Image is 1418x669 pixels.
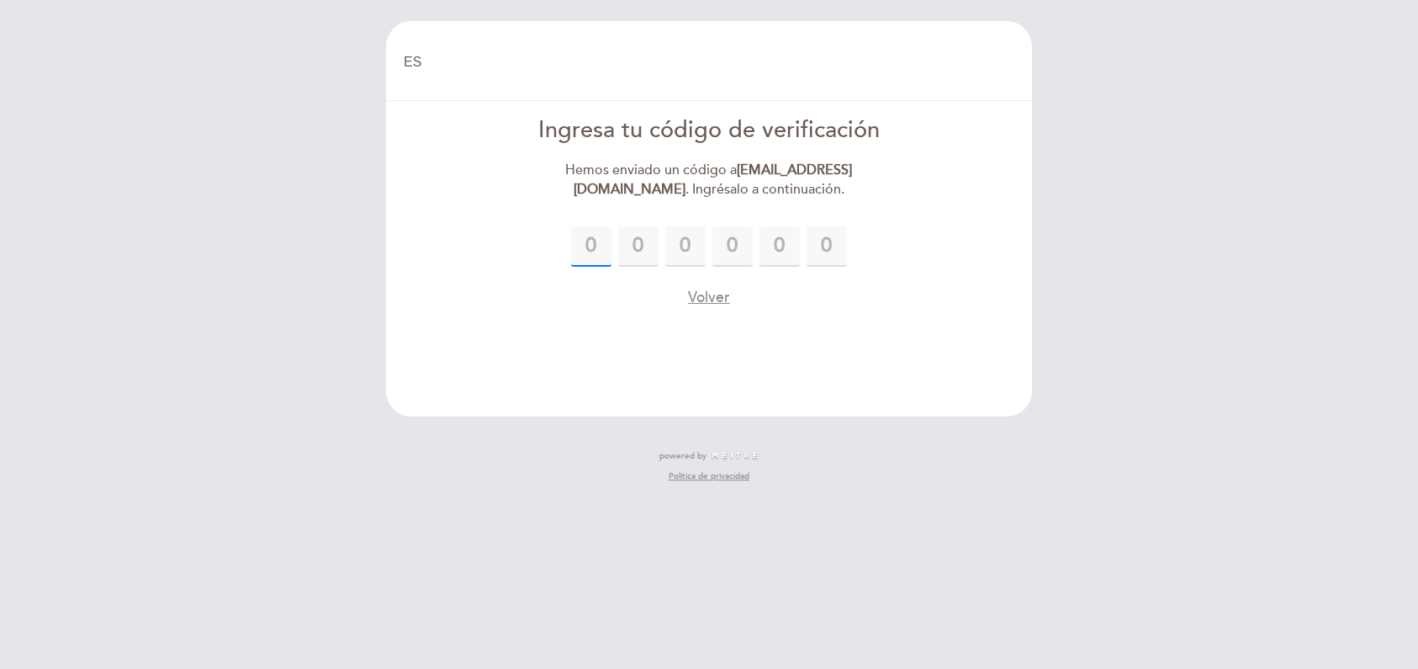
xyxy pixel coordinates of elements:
input: 0 [712,226,753,267]
strong: [EMAIL_ADDRESS][DOMAIN_NAME] [574,162,853,198]
input: 0 [571,226,611,267]
input: 0 [618,226,659,267]
a: powered by [659,450,759,462]
a: Política de privacidad [669,470,749,482]
button: Volver [688,287,730,308]
div: Hemos enviado un código a . Ingrésalo a continuación. [516,161,902,199]
input: 0 [759,226,800,267]
input: 0 [665,226,706,267]
span: powered by [659,450,706,462]
input: 0 [807,226,847,267]
div: Ingresa tu código de verificación [516,114,902,147]
img: MEITRE [711,452,759,460]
